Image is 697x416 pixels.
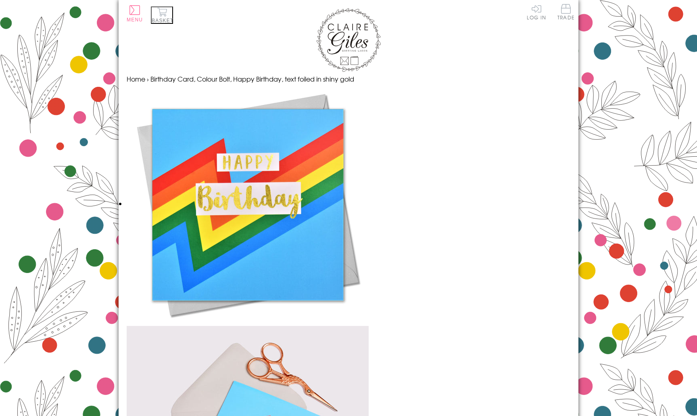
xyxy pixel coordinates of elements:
img: Birthday Card, Colour Bolt, Happy Birthday, text foiled in shiny gold [127,84,369,326]
span: Trade [557,4,574,20]
a: Log In [527,4,546,20]
a: Home [127,74,145,84]
button: Menu [127,5,143,23]
span: Menu [127,17,143,23]
nav: breadcrumbs [127,74,570,84]
span: Birthday Card, Colour Bolt, Happy Birthday, text foiled in shiny gold [150,74,354,84]
span: › [147,74,149,84]
img: Claire Giles Greetings Cards [316,8,381,72]
a: Trade [557,4,574,21]
button: Basket [151,6,173,24]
